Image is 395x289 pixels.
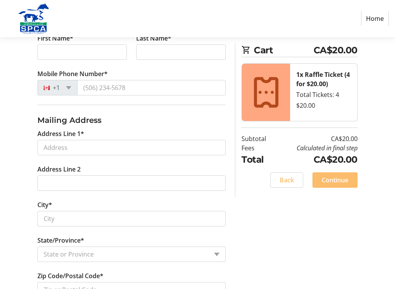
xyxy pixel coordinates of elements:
label: Zip Code/Postal Code* [37,271,103,280]
td: CA$20.00 [275,153,358,166]
button: Continue [312,172,358,188]
div: $20.00 [296,101,351,110]
h3: Mailing Address [37,114,226,126]
td: CA$20.00 [275,134,358,143]
td: Fees [241,143,275,153]
span: Cart [254,43,313,57]
input: (506) 234-5678 [77,80,226,95]
label: Address Line 1* [37,129,84,138]
span: Back [280,175,294,185]
label: Last Name* [136,34,171,43]
label: State/Province* [37,236,84,245]
button: Back [270,172,303,188]
strong: 1x Raffle Ticket (4 for $20.00) [296,70,350,88]
label: First Name* [37,34,73,43]
div: Total Tickets: 4 [296,90,351,99]
span: Continue [322,175,348,185]
label: City* [37,200,52,209]
input: City [37,211,226,226]
input: Address [37,140,226,155]
td: Calculated in final step [275,143,358,153]
img: Alberta SPCA's Logo [6,3,61,34]
td: Subtotal [241,134,275,143]
label: Mobile Phone Number* [37,69,108,78]
td: Total [241,153,275,166]
span: CA$20.00 [314,43,358,57]
label: Address Line 2 [37,165,81,174]
a: Home [361,11,389,26]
